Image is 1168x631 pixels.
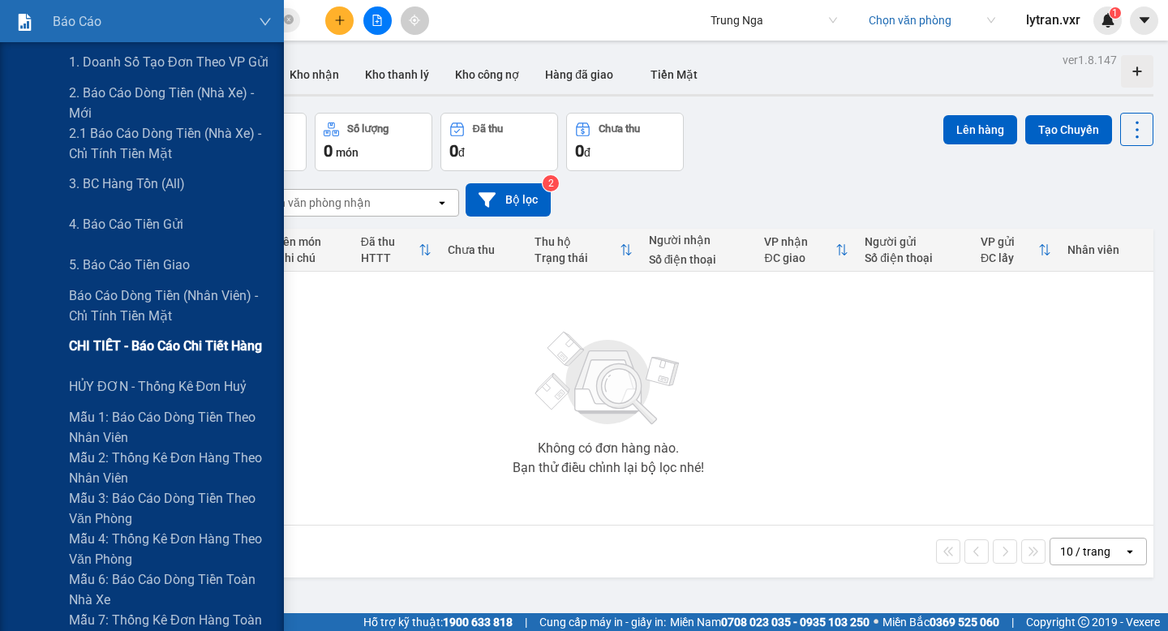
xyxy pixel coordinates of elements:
div: Số lượng [347,123,389,135]
th: Toggle SortBy [973,229,1059,272]
span: 5. Báo cáo tiền giao [69,255,190,275]
button: Lên hàng [943,115,1017,144]
strong: 1900 633 818 [443,616,513,629]
span: 2. Báo cáo dòng tiền (nhà xe) - mới [69,83,272,123]
span: 0 [324,141,333,161]
div: 10 / trang [1060,543,1110,560]
div: ĐC giao [764,251,835,264]
span: 1 [1112,7,1118,19]
div: Trạng thái [535,251,619,264]
div: HTTT [361,251,419,264]
button: caret-down [1130,6,1158,35]
button: aim [401,6,429,35]
span: Mẫu 4: Thống kê đơn hàng theo văn phòng [69,529,272,569]
span: copyright [1078,616,1089,628]
span: Báo cáo dòng tiền (nhân viên) - chỉ tính tiền mặt [69,285,272,326]
img: solution-icon [16,14,33,31]
strong: 0369 525 060 [930,616,999,629]
div: VP gửi [981,235,1038,248]
span: đ [584,146,590,159]
svg: open [436,196,449,209]
div: Thu hộ [535,235,619,248]
span: file-add [371,15,383,26]
img: icon-new-feature [1101,13,1115,28]
button: Kho công nợ [442,55,532,94]
strong: 0708 023 035 - 0935 103 250 [721,616,870,629]
div: Ghi chú [277,251,344,264]
svg: open [1123,545,1136,558]
div: Người gửi [865,235,964,248]
span: close-circle [284,13,294,28]
span: Mẫu 1: Báo cáo dòng tiền theo nhân viên [69,407,272,448]
th: Toggle SortBy [353,229,440,272]
span: 0 [449,141,458,161]
button: Chưa thu0đ [566,113,684,171]
div: Bạn thử điều chỉnh lại bộ lọc nhé! [513,461,704,474]
button: file-add [363,6,392,35]
span: 4. Báo cáo tiền gửi [69,214,183,234]
button: Hàng đã giao [532,55,626,94]
span: Tiền Mặt [651,68,698,81]
span: down [259,15,272,28]
div: Đã thu [473,123,503,135]
span: lytran.vxr [1013,10,1093,30]
div: Chưa thu [448,243,518,256]
span: plus [334,15,346,26]
span: Hỗ trợ kỹ thuật: [363,613,513,631]
span: 3. BC hàng tồn (all) [69,174,185,194]
span: 0 [575,141,584,161]
span: Mẫu 2: Thống kê đơn hàng theo nhân viên [69,448,272,488]
th: Toggle SortBy [756,229,857,272]
div: VP nhận [764,235,835,248]
span: aim [409,15,420,26]
span: 1. Doanh số tạo đơn theo VP gửi [69,52,268,72]
span: CHI TIẾT - Báo cáo chi tiết hàng [69,336,262,356]
span: HỦY ĐƠN - Thống kê đơn huỷ [69,376,247,397]
div: Số điện thoại [649,253,749,266]
button: Bộ lọc [466,183,551,217]
sup: 2 [543,175,559,191]
span: 2.1 Báo cáo dòng tiền (nhà xe) - chỉ tính tiền mặt [69,123,272,164]
span: Miền Bắc [882,613,999,631]
span: Trung Nga [711,8,837,32]
div: Chọn văn phòng nhận [259,195,371,211]
span: Báo cáo [53,11,101,32]
div: Tên món [277,235,344,248]
span: Mẫu 6: Báo cáo dòng tiền toàn nhà xe [69,569,272,610]
span: ⚪️ [874,619,878,625]
div: Không có đơn hàng nào. [538,442,679,455]
span: đ [458,146,465,159]
img: svg+xml;base64,PHN2ZyBjbGFzcz0ibGlzdC1wbHVnX19zdmciIHhtbG5zPSJodHRwOi8vd3d3LnczLm9yZy8yMDAwL3N2Zy... [527,322,689,436]
div: Số điện thoại [865,251,964,264]
span: Mẫu 3: Báo cáo dòng tiền theo văn phòng [69,488,272,529]
div: ver 1.8.147 [1063,51,1117,69]
div: Người nhận [649,234,749,247]
div: Tạo kho hàng mới [1121,55,1153,88]
span: Cung cấp máy in - giấy in: [539,613,666,631]
span: | [525,613,527,631]
button: Kho thanh lý [352,55,442,94]
div: Đã thu [361,235,419,248]
button: Tạo Chuyến [1025,115,1112,144]
button: Số lượng0món [315,113,432,171]
button: Kho nhận [277,55,352,94]
button: Đã thu0đ [440,113,558,171]
span: close-circle [284,15,294,24]
span: món [336,146,359,159]
div: ĐC lấy [981,251,1038,264]
button: plus [325,6,354,35]
sup: 1 [1110,7,1121,19]
span: Miền Nam [670,613,870,631]
div: Chưa thu [599,123,640,135]
span: | [1011,613,1014,631]
div: Nhân viên [1067,243,1145,256]
th: Toggle SortBy [526,229,640,272]
span: caret-down [1137,13,1152,28]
